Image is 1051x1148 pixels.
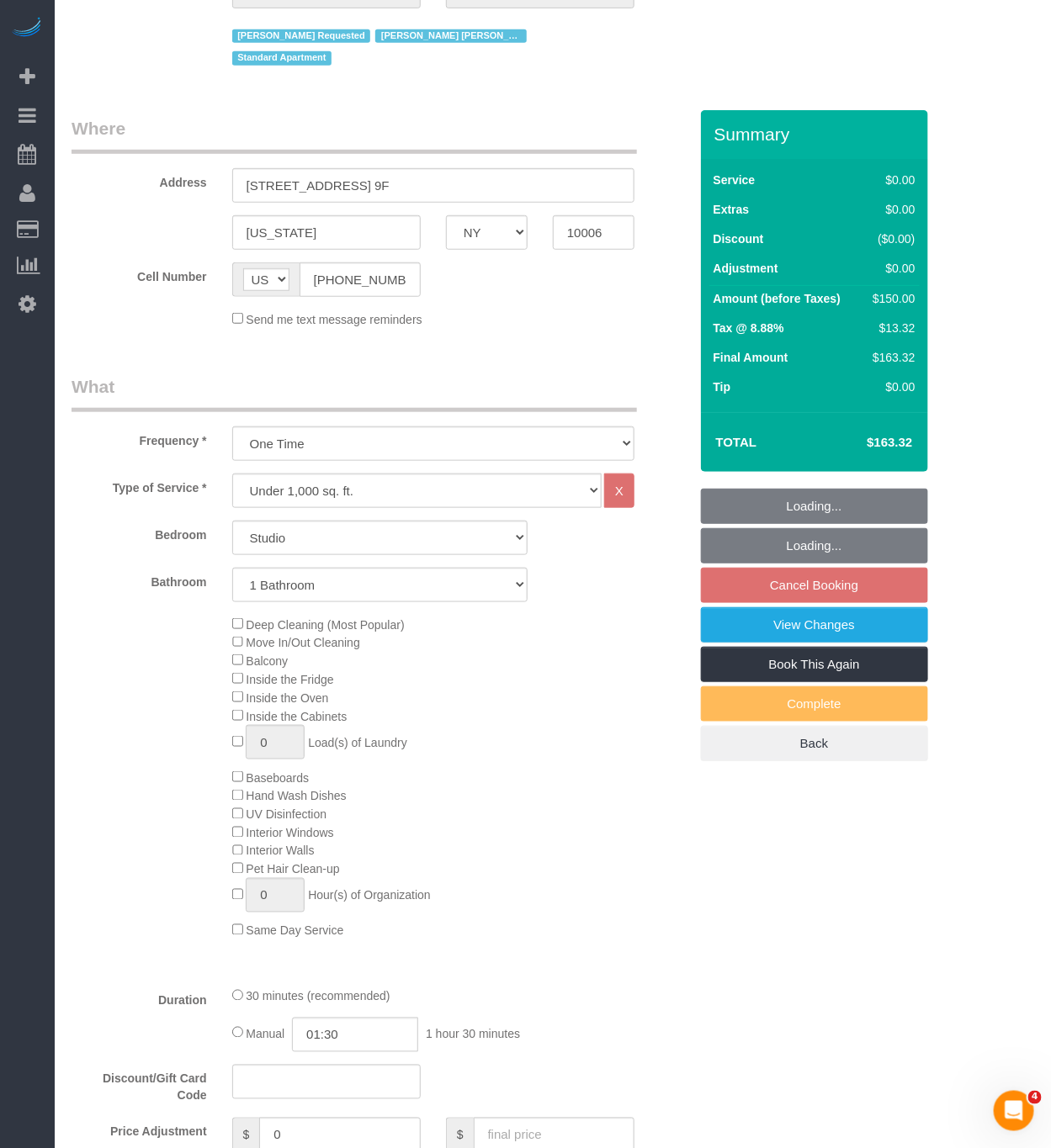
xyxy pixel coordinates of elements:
[300,262,421,297] input: Cell Number
[246,618,404,632] span: Deep Cleaning (Most Popular)
[246,990,390,1003] span: 30 minutes (recommended)
[866,290,915,307] div: $150.00
[59,473,220,496] label: Type of Service *
[553,215,634,250] input: Zip Code
[246,691,328,705] span: Inside the Oven
[246,771,309,785] span: Baseboards
[232,215,421,250] input: City
[714,260,778,277] label: Adjustment
[246,863,339,876] span: Pet Hair Clean-up
[246,827,333,840] span: Interior Windows
[716,435,757,449] strong: Total
[1028,1091,1042,1104] span: 4
[246,636,359,649] span: Move In/Out Cleaning
[816,436,912,450] h4: $163.32
[232,29,371,43] span: [PERSON_NAME] Requested
[714,230,764,247] label: Discount
[866,260,915,277] div: $0.00
[59,521,220,543] label: Bedroom
[246,924,343,938] span: Same Day Service
[866,320,915,336] div: $13.32
[866,378,915,395] div: $0.00
[246,1027,284,1040] span: Manual
[246,710,347,723] span: Inside the Cabinets
[701,647,928,682] a: Book This Again
[246,313,422,326] span: Send me text message reminders
[994,1091,1034,1131] iframe: Intercom live chat
[701,607,928,643] a: View Changes
[866,349,915,366] div: $163.32
[59,1118,220,1140] label: Price Adjustment
[866,230,915,247] div: ($0.00)
[308,889,431,902] span: Hour(s) of Organization
[714,290,841,307] label: Amount (before Taxes)
[246,654,288,668] span: Balcony
[701,726,928,761] a: Back
[72,116,637,154] legend: Where
[714,378,731,395] label: Tip
[426,1027,520,1040] span: 1 hour 30 minutes
[714,201,750,218] label: Extras
[714,172,756,188] label: Service
[246,673,333,686] span: Inside the Fridge
[246,790,346,803] span: Hand Wash Dishes
[866,201,915,218] div: $0.00
[375,29,527,43] span: [PERSON_NAME] [PERSON_NAME] Requested
[10,17,44,40] img: Automaid Logo
[232,51,332,65] span: Standard Apartment
[59,987,220,1009] label: Duration
[59,568,220,590] label: Bathroom
[308,736,407,749] span: Load(s) of Laundry
[714,320,784,336] label: Tax @ 8.88%
[866,172,915,188] div: $0.00
[72,374,637,412] legend: What
[714,349,788,366] label: Final Amount
[59,168,220,191] label: Address
[59,426,220,449] label: Frequency *
[714,124,920,144] h3: Summary
[246,844,314,858] span: Interior Walls
[59,262,220,285] label: Cell Number
[246,808,326,822] span: UV Disinfection
[59,1065,220,1104] label: Discount/Gift Card Code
